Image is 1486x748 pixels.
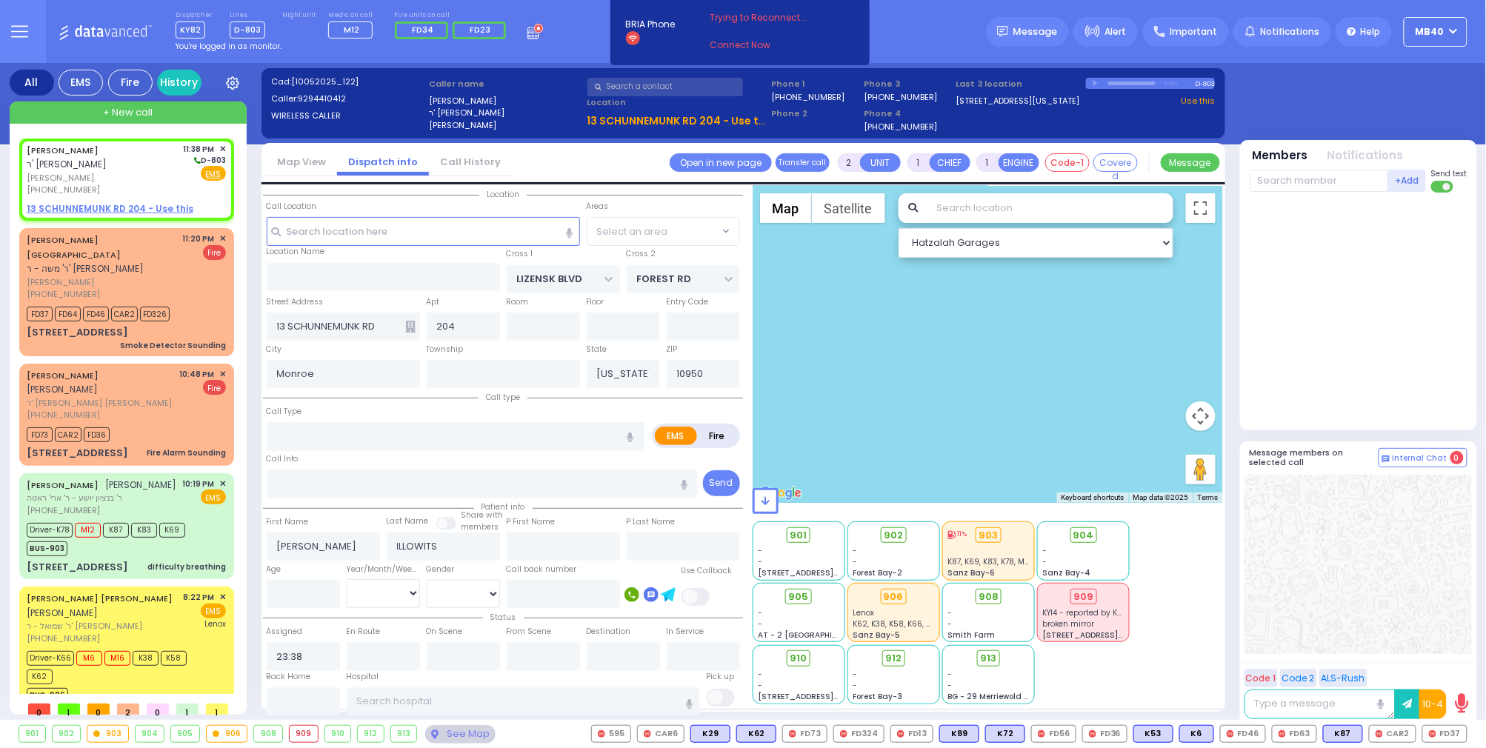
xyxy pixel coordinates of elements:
div: 909 [290,726,318,742]
span: BRIA Phone [626,18,676,31]
label: Medic on call [328,11,378,20]
a: [PERSON_NAME] [27,144,99,156]
span: EMS [201,604,226,618]
img: red-radio-icon.svg [1089,730,1096,738]
span: 1 [176,704,199,715]
label: Street Address [267,296,324,308]
span: Call type [479,392,527,403]
button: Transfer call [776,153,830,172]
span: ✕ [219,478,226,490]
label: In Service [667,626,704,638]
label: Fire [696,427,738,445]
label: Turn off text [1431,179,1455,194]
div: BLS [939,725,979,743]
span: Phone 1 [772,78,859,90]
span: 913 [981,651,997,666]
span: - [1043,545,1047,556]
a: Open this area in Google Maps (opens a new window) [756,484,805,503]
div: FD36 [1082,725,1127,743]
div: 11% [948,530,967,540]
span: Fire [203,380,226,395]
label: ZIP [667,344,678,355]
span: FD64 [55,307,81,321]
label: En Route [347,626,381,638]
span: members [462,521,499,532]
label: [PHONE_NUMBER] [864,91,937,102]
label: Assigned [267,626,303,638]
span: - [758,607,762,618]
span: 902 [884,528,903,543]
button: Internal Chat 0 [1379,448,1467,467]
label: ר' [PERSON_NAME] [429,107,582,119]
label: Call Info [267,453,299,465]
label: Call Location [267,201,317,213]
span: FD326 [140,307,170,321]
span: Sanz Bay-5 [853,630,900,641]
div: 595 [591,725,631,743]
span: Message [1013,24,1058,39]
div: 906 [881,589,907,605]
img: red-radio-icon.svg [840,730,847,738]
div: 901 [19,726,45,742]
div: BLS [736,725,776,743]
button: Drag Pegman onto the map to open Street View [1186,455,1216,484]
label: Use Callback [682,565,733,577]
button: Members [1253,147,1308,164]
button: 10-4 [1419,689,1447,719]
span: Status [483,612,524,623]
label: [PERSON_NAME] [429,119,582,132]
span: - [853,545,857,556]
span: + New call [103,105,153,120]
div: FD13 [890,725,933,743]
label: Caller: [271,93,424,105]
div: 905 [171,726,199,742]
label: On Scene [427,626,463,638]
div: [STREET_ADDRESS] [27,446,128,461]
span: CAR2 [111,307,138,321]
button: ALS-Rush [1319,669,1367,687]
span: Location [479,189,527,200]
span: 904 [1073,528,1094,543]
label: Age [267,564,281,575]
div: FD56 [1031,725,1076,743]
span: - [758,669,762,680]
span: 905 [789,590,809,604]
img: red-radio-icon.svg [1279,730,1286,738]
span: D-803 [192,155,226,166]
label: Apt [427,296,440,308]
span: [PHONE_NUMBER] [27,288,100,300]
label: P First Name [507,516,556,528]
span: K58 [161,651,187,666]
span: K87, K69, K83, K78, M12 [948,556,1033,567]
input: Search member [1250,170,1388,192]
button: +Add [1388,170,1427,192]
label: WIRELESS CALLER [271,110,424,122]
label: From Scene [507,626,552,638]
label: Night unit [282,11,316,20]
span: Forest Bay-3 [853,691,902,702]
span: - [853,680,857,691]
div: Fire [108,70,153,96]
input: Search hospital [347,687,700,715]
label: Areas [587,201,609,213]
label: Call Type [267,406,302,418]
img: Google [756,484,805,503]
label: Destination [587,626,631,638]
span: FD46 [83,307,109,321]
span: FD23 [470,24,491,36]
a: [STREET_ADDRESS][US_STATE] [956,95,1080,107]
button: Send [703,470,740,496]
span: [STREET_ADDRESS][PERSON_NAME] [758,567,898,578]
label: Cad: [271,76,424,88]
span: [PHONE_NUMBER] [27,409,100,421]
span: 0 [1450,451,1464,464]
span: 11:20 PM [183,233,215,244]
div: 903 [87,726,128,742]
span: M12 [344,24,359,36]
span: Phone 3 [864,78,951,90]
div: 913 [391,726,417,742]
div: 909 [1070,589,1097,605]
a: Call History [429,155,512,169]
span: K62, K38, K58, K66, M6, M16 [853,618,956,630]
img: red-radio-icon.svg [644,730,651,738]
